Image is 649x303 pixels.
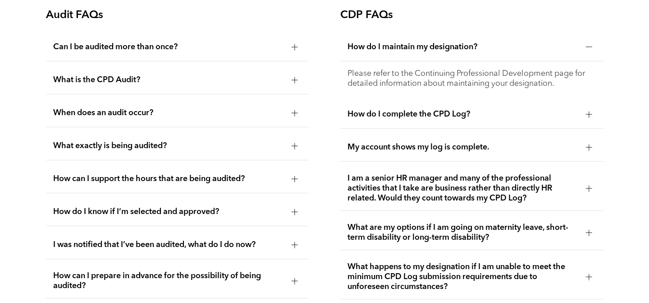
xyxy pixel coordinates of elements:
[53,42,284,52] span: Can I be audited more than once?
[53,174,284,184] span: How can I support the hours that are being audited?
[53,108,284,118] span: When does an audit occur?
[347,109,579,119] span: How do I complete the CPD Log?
[53,75,284,85] span: What is the CPD Audit?
[347,42,579,52] span: How do I maintain my designation?
[347,142,579,152] span: My account shows my log is complete.
[347,173,579,203] span: I am a senior HR manager and many of the professional activities that I take are business rather ...
[53,207,284,217] span: How do I know if I’m selected and approved?
[347,262,579,292] span: What happens to my designation if I am unable to meet the minimum CPD Log submission requirements...
[340,10,393,21] span: CDP FAQs
[53,240,284,250] span: I was notified that I’ve been audited, what do I do now?
[46,10,103,21] span: Audit FAQs
[347,69,596,89] p: Please refer to the Continuing Professional Development page for detailed information about maint...
[347,223,579,242] span: What are my options if I am going on maternity leave, short-term disability or long-term disability?
[53,271,284,291] span: How can I prepare in advance for the possibility of being audited?
[53,141,284,151] span: What exactly is being audited?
